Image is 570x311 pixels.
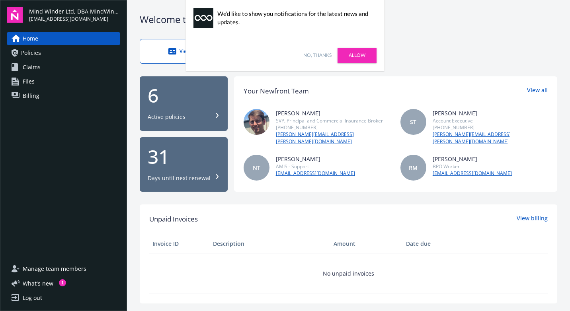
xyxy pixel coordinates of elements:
[23,32,38,45] span: Home
[140,39,239,64] a: View auto IDs
[23,75,35,88] span: Files
[7,262,120,275] a: Manage team members
[433,163,512,170] div: BPO Worker
[433,117,548,124] div: Account Executive
[527,86,548,96] a: View all
[23,262,86,275] span: Manage team members
[433,109,548,117] div: [PERSON_NAME]
[7,7,23,23] img: navigator-logo.svg
[7,32,120,45] a: Home
[23,292,42,304] div: Log out
[148,113,185,121] div: Active policies
[7,47,120,59] a: Policies
[21,47,41,59] span: Policies
[29,7,120,16] span: Mind Winder Ltd, DBA MindWinder Aviation
[140,76,228,131] button: 6Active policies
[244,109,269,135] img: photo
[7,279,66,288] button: What's new1
[403,234,463,253] th: Date due
[29,16,120,23] span: [EMAIL_ADDRESS][DOMAIN_NAME]
[338,48,377,63] a: Allow
[149,253,548,294] td: No unpaid invoices
[409,163,418,172] span: RM
[276,109,391,117] div: [PERSON_NAME]
[433,155,512,163] div: [PERSON_NAME]
[217,10,373,26] div: We'd like to show you notifications for the latest news and updates.
[156,47,223,55] div: View auto IDs
[23,89,39,102] span: Billing
[149,214,198,224] span: Unpaid Invoices
[433,124,548,131] div: [PHONE_NUMBER]
[210,234,330,253] th: Description
[244,86,309,96] div: Your Newfront Team
[148,174,211,182] div: Days until next renewal
[7,89,120,102] a: Billing
[148,147,220,166] div: 31
[7,61,120,74] a: Claims
[148,86,220,105] div: 6
[330,234,403,253] th: Amount
[23,61,41,74] span: Claims
[433,170,512,177] a: [EMAIL_ADDRESS][DOMAIN_NAME]
[276,155,355,163] div: [PERSON_NAME]
[276,131,391,145] a: [PERSON_NAME][EMAIL_ADDRESS][PERSON_NAME][DOMAIN_NAME]
[303,52,332,59] a: No, thanks
[59,279,66,286] div: 1
[140,137,228,192] button: 31Days until next renewal
[433,131,548,145] a: [PERSON_NAME][EMAIL_ADDRESS][PERSON_NAME][DOMAIN_NAME]
[7,75,120,88] a: Files
[276,117,391,124] div: SVP, Principal and Commercial Insurance Broker
[276,163,355,170] div: AMIS - Support
[140,13,557,26] div: Welcome to Navigator
[276,124,391,131] div: [PHONE_NUMBER]
[29,7,120,23] button: Mind Winder Ltd, DBA MindWinder Aviation[EMAIL_ADDRESS][DOMAIN_NAME]
[23,279,53,288] span: What ' s new
[517,214,548,224] a: View billing
[149,234,210,253] th: Invoice ID
[253,163,260,172] span: NT
[276,170,355,177] a: [EMAIL_ADDRESS][DOMAIN_NAME]
[410,118,416,126] span: ST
